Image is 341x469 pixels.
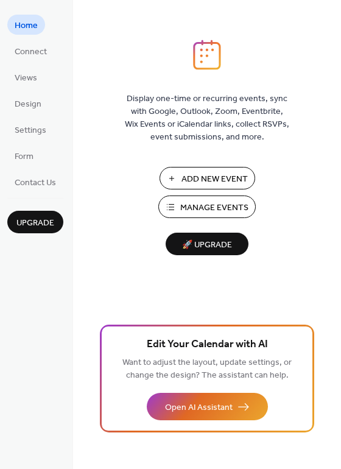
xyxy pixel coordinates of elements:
[15,19,38,32] span: Home
[160,167,255,189] button: Add New Event
[180,202,248,214] span: Manage Events
[7,15,45,35] a: Home
[7,119,54,139] a: Settings
[7,41,54,61] a: Connect
[15,98,41,111] span: Design
[15,72,37,85] span: Views
[165,401,233,414] span: Open AI Assistant
[15,150,33,163] span: Form
[166,233,248,255] button: 🚀 Upgrade
[193,40,221,70] img: logo_icon.svg
[173,237,241,253] span: 🚀 Upgrade
[7,67,44,87] a: Views
[7,172,63,192] a: Contact Us
[7,211,63,233] button: Upgrade
[147,336,268,353] span: Edit Your Calendar with AI
[181,173,248,186] span: Add New Event
[7,146,41,166] a: Form
[16,217,54,230] span: Upgrade
[125,93,289,144] span: Display one-time or recurring events, sync with Google, Outlook, Zoom, Eventbrite, Wix Events or ...
[158,196,256,218] button: Manage Events
[15,124,46,137] span: Settings
[122,354,292,384] span: Want to adjust the layout, update settings, or change the design? The assistant can help.
[147,393,268,420] button: Open AI Assistant
[15,46,47,58] span: Connect
[15,177,56,189] span: Contact Us
[7,93,49,113] a: Design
